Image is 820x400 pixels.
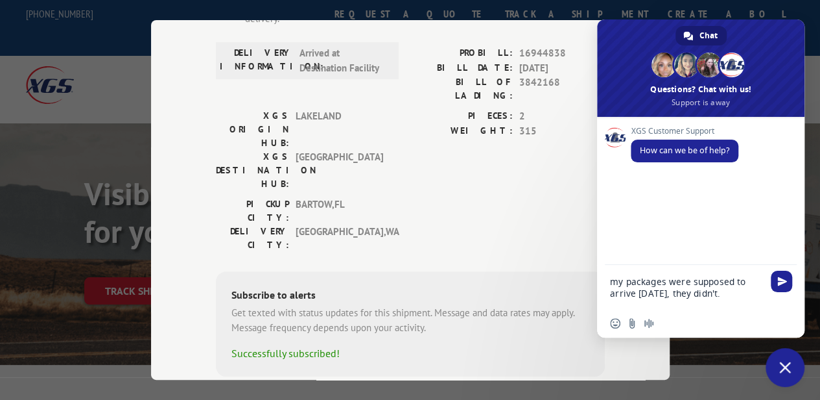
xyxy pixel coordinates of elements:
div: Successfully subscribed! [231,345,589,361]
span: Send [771,271,792,292]
label: PROBILL: [410,46,513,61]
label: PICKUP CITY: [216,197,289,225]
span: XGS Customer Support [631,127,738,136]
span: 315 [519,123,605,138]
label: XGS DESTINATION HUB: [216,150,289,191]
span: Send a file [627,318,637,329]
label: BILL DATE: [410,60,513,75]
label: DELIVERY CITY: [216,225,289,252]
label: PIECES: [410,109,513,124]
span: [DATE] [519,60,605,75]
span: How can we be of help? [640,145,729,156]
a: Chat [675,26,727,45]
div: Subscribe to alerts [231,287,589,306]
a: Close chat [766,348,804,387]
span: 2 [519,109,605,124]
span: LAKELAND [296,109,383,150]
span: BARTOW , FL [296,197,383,225]
label: DELIVERY INFORMATION: [220,46,293,75]
span: Chat [699,26,718,45]
label: BILL OF LADING: [410,75,513,103]
label: WEIGHT: [410,123,513,138]
textarea: Compose your message... [610,265,766,309]
span: Arrived at Destination Facility [299,46,387,75]
label: XGS ORIGIN HUB: [216,109,289,150]
span: [GEOGRAPHIC_DATA] , WA [296,225,383,252]
span: 16944838 [519,46,605,61]
div: Get texted with status updates for this shipment. Message and data rates may apply. Message frequ... [231,306,589,335]
span: [GEOGRAPHIC_DATA] [296,150,383,191]
span: Audio message [644,318,654,329]
span: Insert an emoji [610,318,620,329]
span: 3842168 [519,75,605,103]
